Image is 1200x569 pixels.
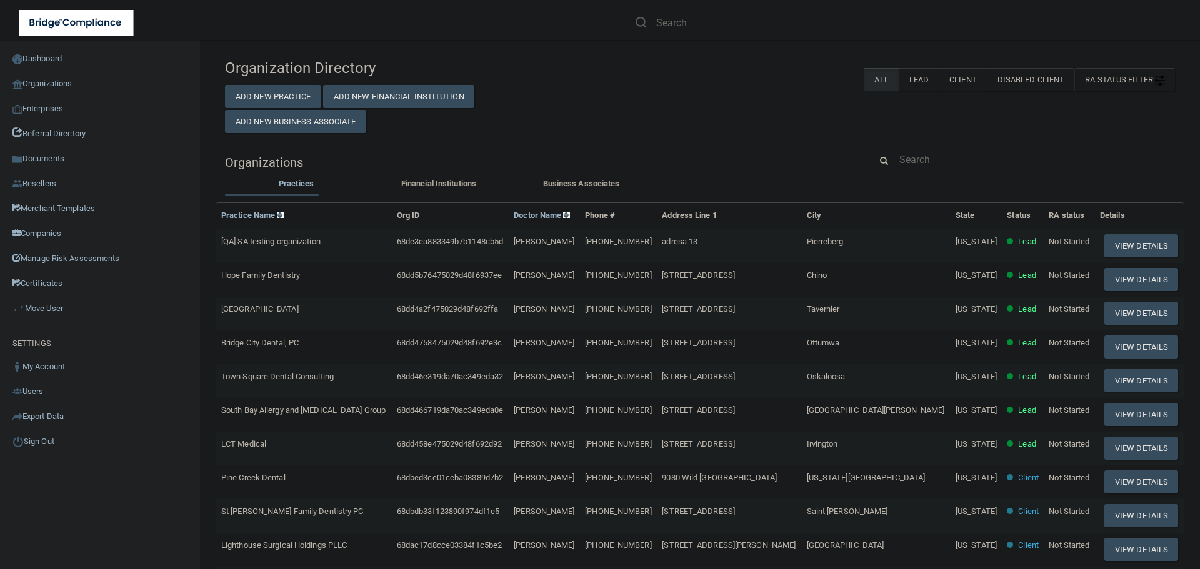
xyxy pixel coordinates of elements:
span: [US_STATE] [956,540,997,550]
th: Status [1002,203,1044,229]
img: ic-search.3b580494.png [636,17,647,28]
img: icon-documents.8dae5593.png [12,154,22,164]
span: [STREET_ADDRESS] [662,405,735,415]
span: [PERSON_NAME] [514,405,574,415]
span: [PERSON_NAME] [514,372,574,381]
span: Business Associates [543,179,620,188]
span: [PERSON_NAME] [514,439,574,448]
img: enterprise.0d942306.png [12,105,22,114]
label: All [864,68,898,91]
span: [US_STATE] [956,270,997,280]
span: Hope Family Dentistry [221,270,300,280]
span: [PHONE_NUMBER] [585,372,651,381]
h5: Organizations [225,156,852,169]
span: [PHONE_NUMBER] [585,304,651,314]
span: [STREET_ADDRESS] [662,304,735,314]
span: Not Started [1049,439,1089,448]
span: [US_STATE] [956,304,997,314]
span: [US_STATE] [956,237,997,246]
span: [STREET_ADDRESS] [662,507,735,516]
span: [STREET_ADDRESS] [662,338,735,347]
span: 68dd5b76475029d48f6937ee [397,270,502,280]
th: State [951,203,1002,229]
span: [US_STATE] [956,372,997,381]
span: [STREET_ADDRESS][PERSON_NAME] [662,540,796,550]
button: View Details [1104,504,1178,527]
li: Financial Institutions [367,176,510,194]
span: 9080 Wild [GEOGRAPHIC_DATA] [662,473,777,482]
span: [PHONE_NUMBER] [585,270,651,280]
span: Irvington [807,439,838,448]
label: SETTINGS [12,336,51,351]
span: [US_STATE] [956,473,997,482]
span: Not Started [1049,237,1089,246]
span: [GEOGRAPHIC_DATA][PERSON_NAME] [807,405,945,415]
span: [US_STATE][GEOGRAPHIC_DATA] [807,473,926,482]
li: Business Associate [510,176,652,194]
span: Saint [PERSON_NAME] [807,507,888,516]
span: [PHONE_NUMBER] [585,237,651,246]
p: Lead [1018,268,1036,283]
span: [STREET_ADDRESS] [662,372,735,381]
span: Not Started [1049,540,1089,550]
span: Not Started [1049,304,1089,314]
span: [PHONE_NUMBER] [585,405,651,415]
label: Disabled Client [987,68,1075,91]
span: Not Started [1049,372,1089,381]
span: Pierreberg [807,237,844,246]
span: [PERSON_NAME] [514,507,574,516]
img: briefcase.64adab9b.png [12,302,25,315]
p: Client [1018,470,1039,485]
span: [QA] SA testing organization [221,237,321,246]
th: Org ID [392,203,509,229]
label: Lead [899,68,939,91]
span: 68dd4758475029d48f692e3c [397,338,502,347]
button: Add New Practice [225,85,321,108]
span: [STREET_ADDRESS] [662,439,735,448]
span: [PERSON_NAME] [514,270,574,280]
img: ic_user_dark.df1a06c3.png [12,362,22,372]
span: 68dd466719da70ac349eda0e [397,405,503,415]
span: Lighthouse Surgical Holdings PLLC [221,540,347,550]
span: [PHONE_NUMBER] [585,338,651,347]
span: St [PERSON_NAME] Family Dentistry PC [221,507,364,516]
span: [PHONE_NUMBER] [585,507,651,516]
th: Address Line 1 [657,203,801,229]
span: [PERSON_NAME] [514,237,574,246]
h4: Organization Directory [225,60,529,76]
label: Practices [231,176,361,191]
span: Not Started [1049,270,1089,280]
span: [PERSON_NAME] [514,304,574,314]
label: Business Associates [516,176,646,191]
span: 68dac17d8cce03384f1c5be2 [397,540,502,550]
button: Add New Business Associate [225,110,366,133]
span: 68dbed3ce01ceba08389d7b2 [397,473,503,482]
button: View Details [1104,268,1178,291]
button: View Details [1104,302,1178,325]
span: Not Started [1049,405,1089,415]
th: Details [1095,203,1184,229]
span: Ottumwa [807,338,840,347]
input: Search [899,148,1159,171]
button: View Details [1104,234,1178,257]
p: Lead [1018,369,1036,384]
span: Tavernier [807,304,840,314]
img: bridge_compliance_login_screen.278c3ca4.svg [19,10,134,36]
p: Lead [1018,437,1036,452]
img: ic_dashboard_dark.d01f4a41.png [12,54,22,64]
span: [PERSON_NAME] [514,338,574,347]
span: [GEOGRAPHIC_DATA] [807,540,884,550]
span: [PHONE_NUMBER] [585,439,651,448]
span: Oskaloosa [807,372,846,381]
span: adresa 13 [662,237,697,246]
button: View Details [1104,437,1178,460]
img: icon-filter@2x.21656d0b.png [1155,76,1165,86]
button: Add New Financial Institution [323,85,474,108]
li: Practices [225,176,367,194]
span: Bridge City Dental, PC [221,338,299,347]
p: Lead [1018,234,1036,249]
span: [PERSON_NAME] [514,473,574,482]
span: RA Status Filter [1085,75,1165,84]
span: [PHONE_NUMBER] [585,540,651,550]
span: Financial Institutions [401,179,476,188]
